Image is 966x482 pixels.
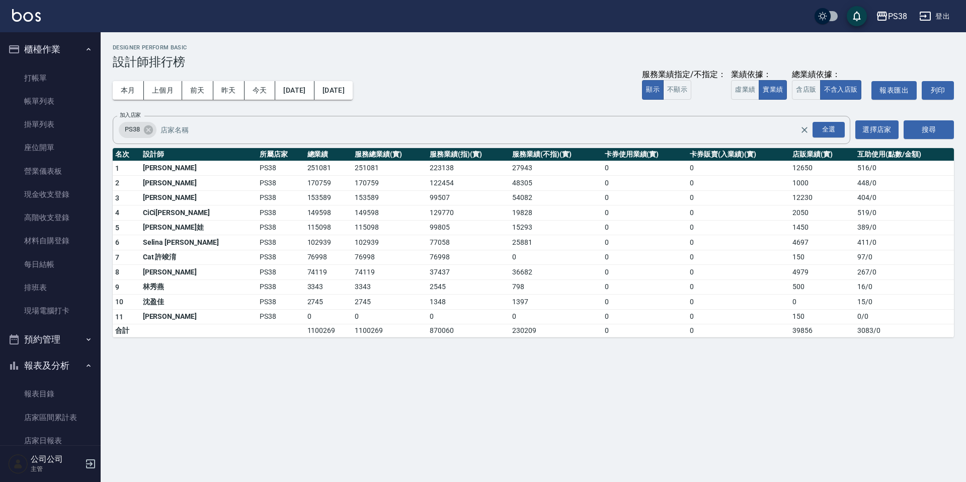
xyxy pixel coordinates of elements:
td: 0 [790,295,855,310]
td: PS38 [257,205,305,221]
button: 列印 [922,81,954,100]
td: 4979 [790,265,855,280]
td: 0 [687,161,790,176]
div: 業績依據： [731,70,787,80]
td: 129770 [427,205,510,221]
td: 76998 [427,250,510,265]
div: 全選 [813,122,845,137]
td: CiCi[PERSON_NAME] [140,205,257,221]
th: 互助使用(點數/金額) [855,148,954,161]
td: 1450 [790,220,855,235]
td: 0 [602,220,687,235]
img: Logo [12,9,41,22]
td: 115098 [305,220,353,235]
td: 1348 [427,295,510,310]
td: 76998 [305,250,353,265]
th: 服務總業績(實) [352,148,427,161]
td: 2745 [305,295,353,310]
td: 0 [602,190,687,205]
td: 149598 [305,205,353,221]
td: [PERSON_NAME] [140,176,257,191]
button: 上個月 [144,81,182,100]
span: 6 [115,238,119,246]
td: 516 / 0 [855,161,954,176]
td: [PERSON_NAME] [140,190,257,205]
td: 2050 [790,205,855,221]
td: 0 [602,280,687,295]
span: 3 [115,194,119,202]
td: 48305 [510,176,602,191]
td: 1100269 [352,324,427,337]
td: 0 [687,235,790,250]
button: 本月 [113,81,144,100]
span: 5 [115,224,119,232]
td: 500 [790,280,855,295]
td: 411 / 0 [855,235,954,250]
td: 99507 [427,190,510,205]
td: 223138 [427,161,510,176]
a: 材料自購登錄 [4,229,97,252]
td: 27943 [510,161,602,176]
td: 2545 [427,280,510,295]
td: 102939 [305,235,353,250]
span: 1 [115,164,119,172]
td: 404 / 0 [855,190,954,205]
td: PS38 [257,265,305,280]
td: PS38 [257,235,305,250]
button: save [847,6,867,26]
td: 0 [510,250,602,265]
td: 15293 [510,220,602,235]
a: 每日結帳 [4,253,97,276]
th: 總業績 [305,148,353,161]
td: [PERSON_NAME]娃 [140,220,257,235]
td: 0 [602,205,687,221]
td: 230209 [510,324,602,337]
td: 99805 [427,220,510,235]
td: 1397 [510,295,602,310]
a: 打帳單 [4,66,97,90]
span: PS38 [119,124,146,134]
td: PS38 [257,190,305,205]
td: 0 [687,250,790,265]
button: 昨天 [213,81,245,100]
td: PS38 [257,295,305,310]
td: 0 [602,295,687,310]
td: PS38 [257,280,305,295]
td: 25881 [510,235,602,250]
button: PS38 [872,6,911,27]
td: 448 / 0 [855,176,954,191]
td: PS38 [257,161,305,176]
th: 店販業績(實) [790,148,855,161]
a: 現金收支登錄 [4,183,97,206]
td: 74119 [352,265,427,280]
td: 0 [427,309,510,324]
td: 77058 [427,235,510,250]
button: 前天 [182,81,213,100]
p: 主管 [31,464,82,473]
input: 店家名稱 [158,121,818,139]
td: 0 [687,205,790,221]
button: 報表及分析 [4,353,97,379]
td: 170759 [352,176,427,191]
td: 1000 [790,176,855,191]
div: PS38 [119,122,156,138]
td: PS38 [257,176,305,191]
td: 19828 [510,205,602,221]
a: 高階收支登錄 [4,206,97,229]
td: 97 / 0 [855,250,954,265]
a: 現場電腦打卡 [4,299,97,322]
td: 150 [790,250,855,265]
td: 519 / 0 [855,205,954,221]
table: a dense table [113,148,954,338]
td: 0 [687,309,790,324]
td: 798 [510,280,602,295]
td: 2745 [352,295,427,310]
button: 今天 [245,81,276,100]
td: 0 [687,265,790,280]
button: [DATE] [275,81,314,100]
a: 帳單列表 [4,90,97,113]
td: 54082 [510,190,602,205]
td: 16 / 0 [855,280,954,295]
td: 0 [687,220,790,235]
button: 不顯示 [663,80,691,100]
